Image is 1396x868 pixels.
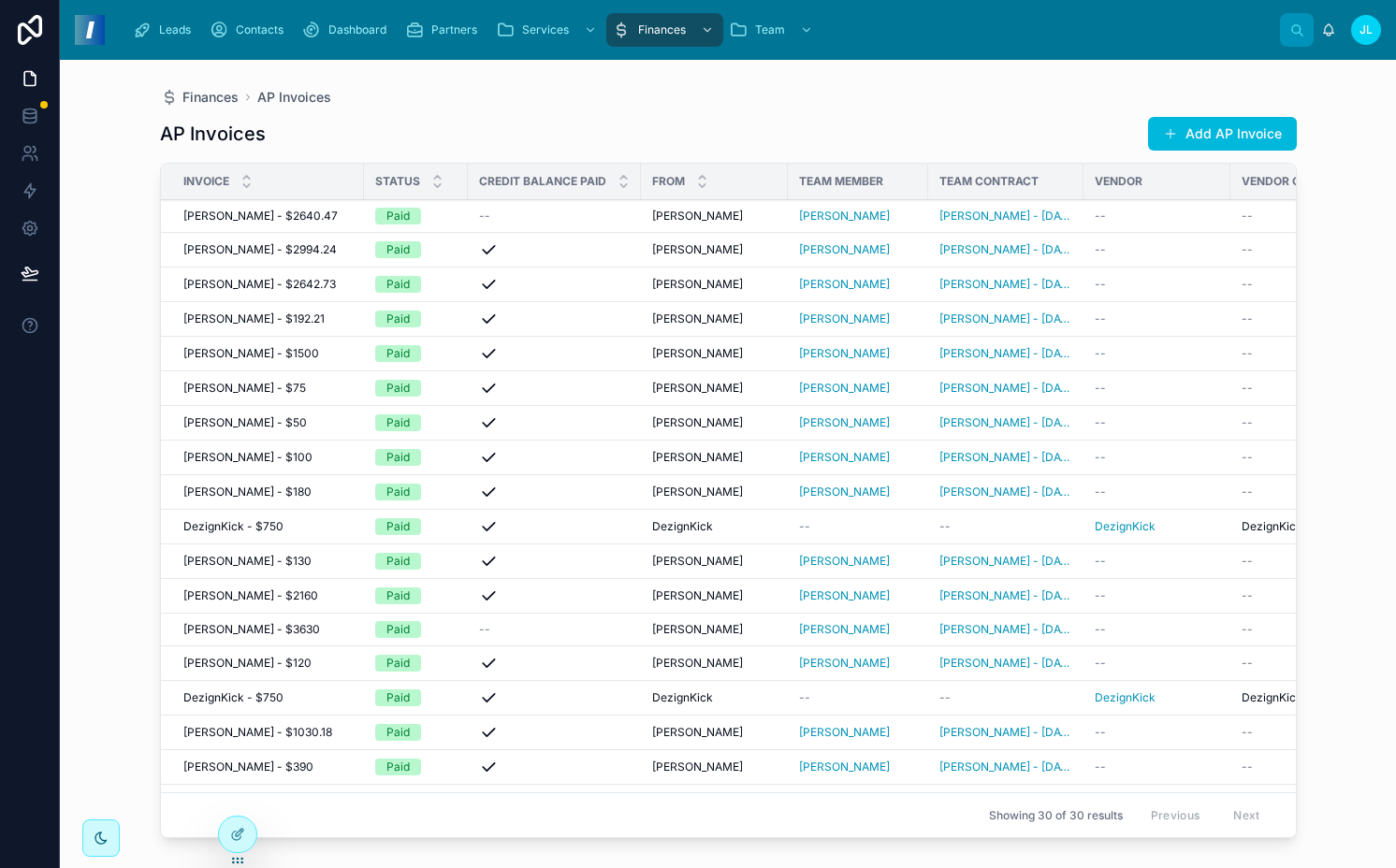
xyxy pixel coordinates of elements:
[1242,656,1374,671] a: --
[386,241,410,258] div: Paid
[375,241,457,258] a: Paid
[799,690,917,705] a: --
[375,414,457,431] a: Paid
[375,587,457,604] a: Paid
[799,622,917,637] a: [PERSON_NAME]
[799,415,917,430] a: [PERSON_NAME]
[799,209,890,224] a: [PERSON_NAME]
[386,484,410,500] div: Paid
[939,588,1072,603] a: [PERSON_NAME] - [DATE]
[652,311,743,326] span: [PERSON_NAME]
[1095,346,1219,361] a: --
[386,449,410,466] div: Paid
[939,381,1072,396] span: [PERSON_NAME] - [DATE]
[799,242,917,257] a: [PERSON_NAME]
[652,381,777,396] a: [PERSON_NAME]
[479,622,490,637] span: --
[1095,725,1106,740] span: --
[375,553,457,570] a: Paid
[127,13,204,47] a: Leads
[1095,588,1219,603] a: --
[799,209,917,224] a: [PERSON_NAME]
[1242,415,1253,430] span: --
[723,13,822,47] a: Team
[939,485,1072,499] a: [PERSON_NAME] - [DATE]
[652,690,713,705] span: DezignKick
[1242,554,1374,569] a: --
[799,759,890,774] a: [PERSON_NAME]
[939,725,1072,740] a: [PERSON_NAME] - [DATE]
[939,346,1072,361] a: [PERSON_NAME] - [DATE]
[939,759,1072,774] span: [PERSON_NAME] - [DATE]
[799,656,890,671] a: [PERSON_NAME]
[939,690,1072,705] a: --
[183,690,353,705] a: DezignKick - $750
[652,759,743,774] span: [PERSON_NAME]
[183,725,332,740] span: [PERSON_NAME] - $1030.18
[386,724,410,741] div: Paid
[799,725,917,740] a: [PERSON_NAME]
[375,518,457,535] a: Paid
[386,311,410,327] div: Paid
[799,381,917,396] a: [PERSON_NAME]
[1095,656,1219,671] a: --
[1095,450,1106,465] span: --
[375,689,457,706] a: Paid
[1242,485,1374,499] a: --
[1095,277,1106,292] span: --
[1242,554,1253,569] span: --
[939,209,1072,224] a: [PERSON_NAME] - [DATE]
[490,13,606,47] a: Services
[183,690,284,705] span: DezignKick - $750
[386,380,410,397] div: Paid
[386,689,410,706] div: Paid
[1095,311,1106,326] span: --
[386,345,410,362] div: Paid
[297,13,400,47] a: Dashboard
[1095,242,1106,257] span: --
[1242,519,1374,534] a: DezignKick - Website Design & Development
[1095,690,1156,705] span: DezignKick
[160,88,239,107] a: Finances
[652,381,743,396] span: [PERSON_NAME]
[183,554,353,569] a: [PERSON_NAME] - $130
[799,450,890,465] a: [PERSON_NAME]
[1360,22,1373,37] span: JL
[799,622,890,637] a: [PERSON_NAME]
[652,588,777,603] a: [PERSON_NAME]
[939,519,951,534] span: --
[652,690,777,705] a: DezignKick
[375,380,457,397] a: Paid
[799,346,890,361] a: [PERSON_NAME]
[375,724,457,741] a: Paid
[1242,381,1253,396] span: --
[1242,311,1253,326] span: --
[75,15,105,45] img: App logo
[183,485,353,499] a: [PERSON_NAME] - $180
[939,622,1072,637] a: [PERSON_NAME] - [DATE]
[652,725,777,740] a: [PERSON_NAME]
[183,656,312,671] span: [PERSON_NAME] - $120
[1095,519,1156,534] a: DezignKick
[1242,725,1374,740] a: --
[799,588,917,603] a: [PERSON_NAME]
[652,311,777,326] a: [PERSON_NAME]
[939,656,1072,671] a: [PERSON_NAME] - [DATE]
[1095,519,1219,534] a: DezignKick
[386,414,410,431] div: Paid
[799,588,890,603] a: [PERSON_NAME]
[939,415,1072,430] a: [PERSON_NAME] - [DATE]
[939,277,1072,292] a: [PERSON_NAME] - [DATE]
